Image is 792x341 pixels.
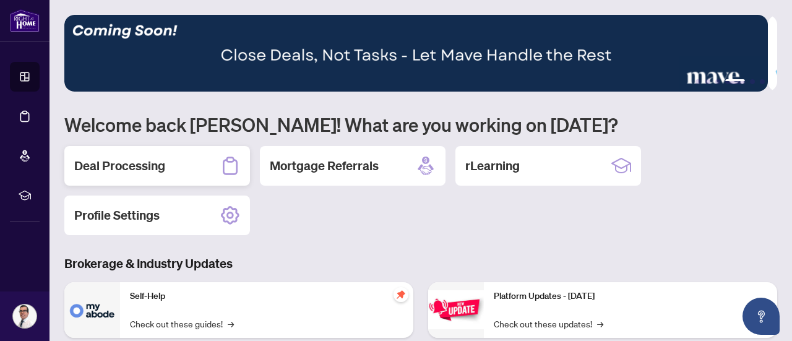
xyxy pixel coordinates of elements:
button: 3 [715,79,720,84]
img: Self-Help [64,282,120,338]
h1: Welcome back [PERSON_NAME]! What are you working on [DATE]? [64,113,777,136]
a: Check out these updates!→ [494,317,603,330]
img: Platform Updates - June 23, 2025 [428,290,484,329]
h2: Mortgage Referrals [270,157,379,175]
a: Check out these guides!→ [130,317,234,330]
p: Platform Updates - [DATE] [494,290,767,303]
button: 5 [750,79,755,84]
h2: Deal Processing [74,157,165,175]
h2: rLearning [465,157,520,175]
img: logo [10,9,40,32]
span: pushpin [394,287,408,302]
h3: Brokerage & Industry Updates [64,255,777,272]
img: Slide 3 [64,15,768,92]
h2: Profile Settings [74,207,160,224]
p: Self-Help [130,290,403,303]
button: 2 [705,79,710,84]
img: Profile Icon [13,304,37,328]
button: 4 [725,79,745,84]
span: → [228,317,234,330]
button: 1 [695,79,700,84]
span: → [597,317,603,330]
button: 6 [760,79,765,84]
button: Open asap [742,298,780,335]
